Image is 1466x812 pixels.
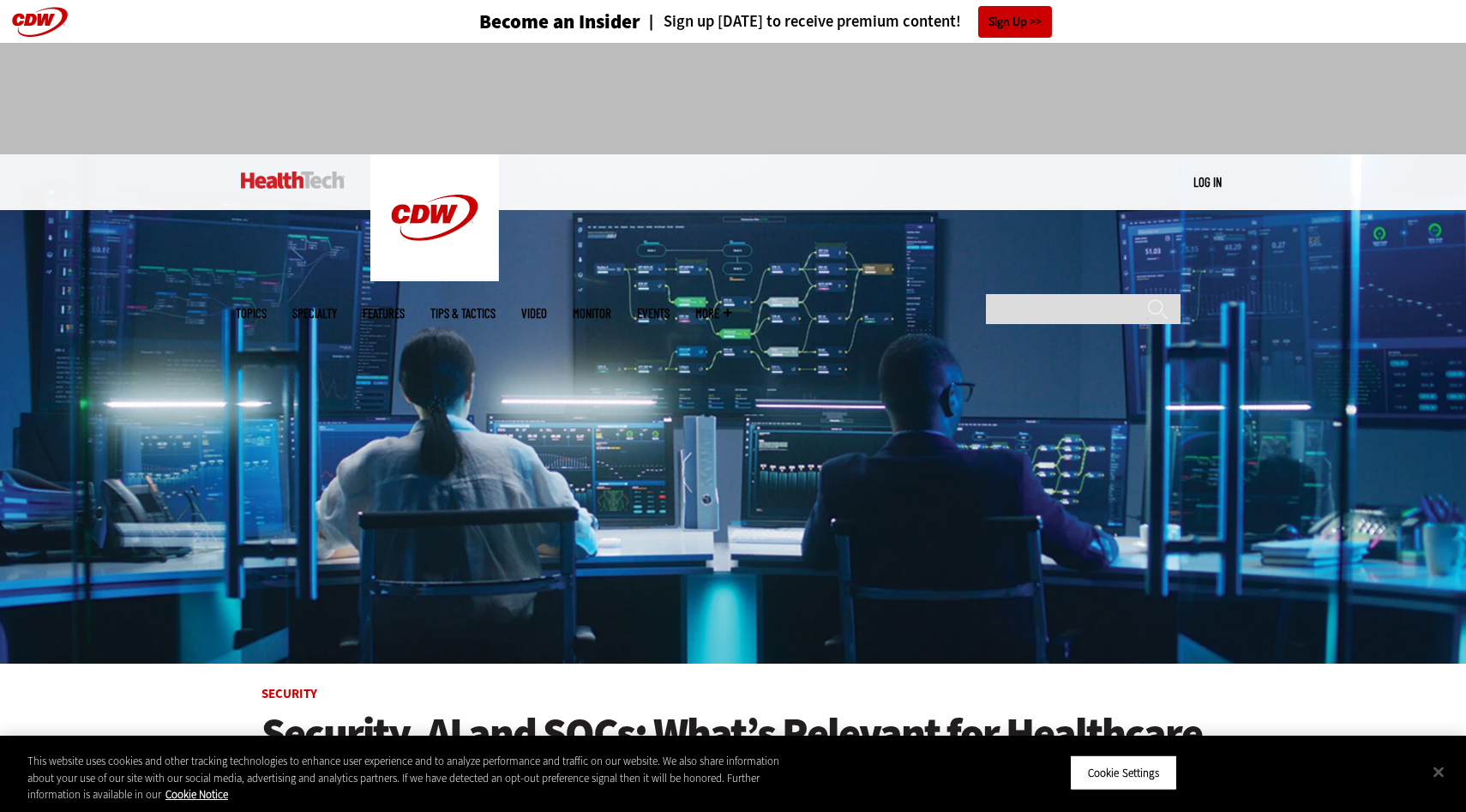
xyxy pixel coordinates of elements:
a: More information about your privacy [165,787,228,802]
span: More [695,307,731,320]
a: CDW [370,268,499,286]
div: User menu [1193,173,1222,191]
div: This website uses cookies and other tracking technologies to enhance user experience and to analy... [27,753,807,803]
a: Video [521,307,547,320]
a: Security, AI and SOCs: What’s Relevant for Healthcare Organizations [261,710,1205,804]
button: Cookie Settings [1070,755,1177,791]
img: Home [370,154,499,281]
a: Security [261,685,317,702]
a: Sign Up [978,6,1052,38]
a: MonITor [573,307,611,320]
a: Tips & Tactics [430,307,496,320]
img: Home [241,171,345,189]
span: Topics [236,307,267,320]
button: Close [1420,753,1457,791]
a: Sign up [DATE] to receive premium content! [640,14,961,30]
a: Become an Insider [415,12,640,32]
span: Specialty [292,307,337,320]
iframe: advertisement [421,60,1045,137]
a: Log in [1193,174,1222,189]
a: Events [637,307,670,320]
h3: Become an Insider [479,12,640,32]
a: Features [363,307,405,320]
